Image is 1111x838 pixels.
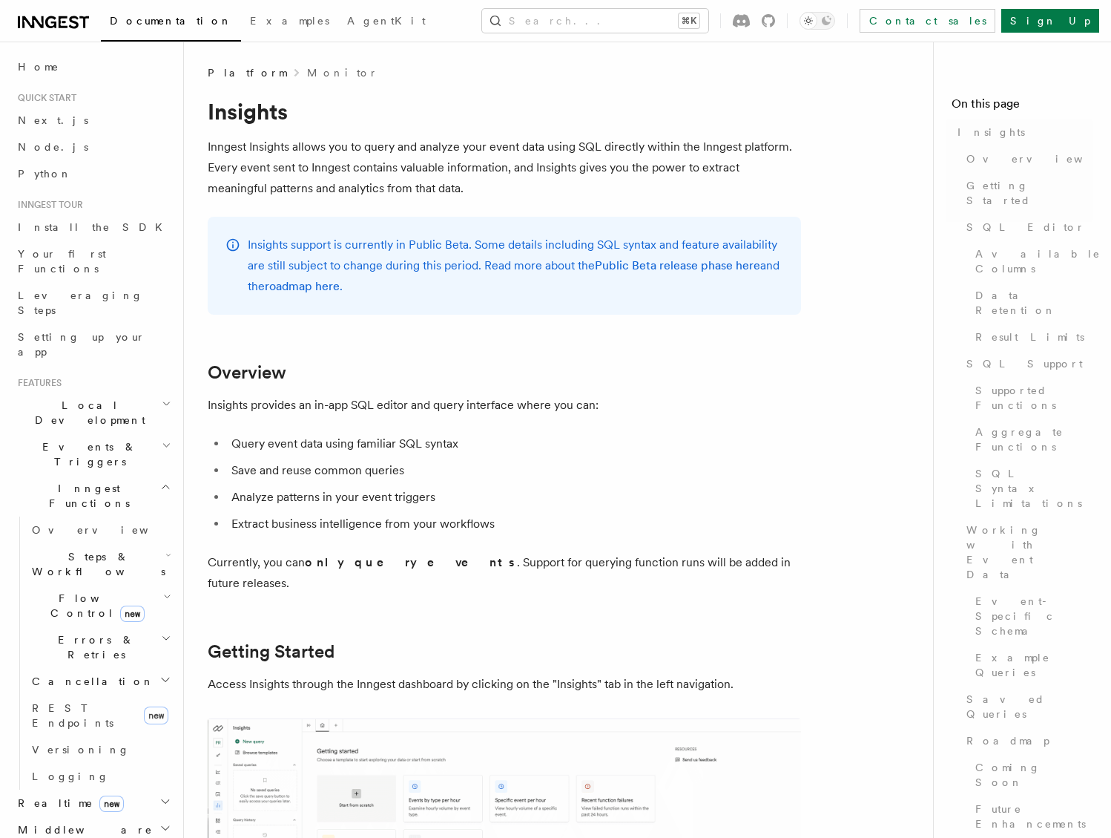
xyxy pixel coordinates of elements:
p: Currently, you can . Support for querying function runs will be added in future releases. [208,552,801,594]
a: Saved Queries [960,686,1093,727]
span: Home [18,59,59,74]
button: Local Development [12,392,174,433]
a: AgentKit [338,4,435,40]
a: SQL Support [960,350,1093,377]
a: Overview [960,145,1093,172]
strong: only query events [305,555,517,569]
a: Your first Functions [12,240,174,282]
button: Realtimenew [12,790,174,816]
span: new [144,707,168,724]
a: Home [12,53,174,80]
a: Example Queries [969,644,1093,686]
p: Inngest Insights allows you to query and analyze your event data using SQL directly within the In... [208,137,801,199]
span: new [99,796,124,812]
a: Monitor [307,65,378,80]
a: Supported Functions [969,377,1093,419]
a: Coming Soon [969,754,1093,796]
button: Search...⌘K [482,9,708,33]
span: Getting Started [966,178,1093,208]
span: SQL Support [966,356,1083,371]
a: Setting up your app [12,324,174,365]
span: Result Limits [975,330,1084,344]
a: Overview [208,362,286,383]
button: Events & Triggers [12,433,174,475]
a: Python [12,160,174,187]
span: AgentKit [347,15,426,27]
a: Documentation [101,4,241,42]
span: Logging [32,770,109,782]
span: Insights [957,125,1025,140]
span: SQL Editor [966,220,1085,235]
span: Local Development [12,398,162,428]
a: roadmap here [265,279,340,293]
a: Install the SDK [12,214,174,240]
span: Steps & Workflows [26,549,165,579]
button: Errors & Retries [26,626,174,668]
span: Leveraging Steps [18,289,143,316]
span: Next.js [18,114,88,126]
a: Leveraging Steps [12,282,174,324]
span: Install the SDK [18,221,171,233]
li: Extract business intelligence from your workflows [227,514,801,534]
a: Event-Specific Schema [969,588,1093,644]
span: Inngest Functions [12,481,160,511]
li: Query event data using familiar SQL syntax [227,433,801,454]
span: Features [12,377,62,389]
a: Node.js [12,134,174,160]
p: Insights provides an in-app SQL editor and query interface where you can: [208,395,801,416]
a: Overview [26,517,174,543]
button: Flow Controlnew [26,585,174,626]
span: Platform [208,65,286,80]
a: Getting Started [960,172,1093,214]
span: Roadmap [966,733,1049,748]
span: Versioning [32,744,130,756]
span: Errors & Retries [26,632,161,662]
li: Analyze patterns in your event triggers [227,487,801,508]
span: Events & Triggers [12,439,162,469]
a: Aggregate Functions [969,419,1093,460]
a: REST Endpointsnew [26,695,174,736]
a: Data Retention [969,282,1093,324]
a: Result Limits [969,324,1093,350]
h4: On this page [952,95,1093,119]
a: Insights [952,119,1093,145]
a: Next.js [12,107,174,134]
span: new [120,606,145,622]
button: Toggle dark mode [800,12,835,30]
a: SQL Syntax Limitations [969,460,1093,517]
p: Insights support is currently in Public Beta. Some details including SQL syntax and feature avail... [248,235,783,297]
a: Versioning [26,736,174,763]
a: Sign Up [1001,9,1099,33]
span: Flow Control [26,591,163,621]
span: Node.js [18,141,88,153]
a: SQL Editor [960,214,1093,240]
span: Saved Queries [966,692,1093,721]
a: Getting Started [208,641,334,662]
span: Your first Functions [18,248,106,275]
kbd: ⌘K [679,13,699,28]
a: Roadmap [960,727,1093,754]
div: Inngest Functions [12,517,174,790]
span: Python [18,168,72,180]
a: Working with Event Data [960,517,1093,588]
span: REST Endpoints [32,702,113,729]
span: Future Enhancements [975,802,1093,831]
button: Cancellation [26,668,174,695]
span: Examples [250,15,329,27]
span: Example Queries [975,650,1093,680]
span: Quick start [12,92,76,104]
button: Inngest Functions [12,475,174,517]
span: Setting up your app [18,331,145,358]
span: Working with Event Data [966,523,1093,582]
span: SQL Syntax Limitations [975,466,1093,511]
span: Realtime [12,796,124,811]
a: Logging [26,763,174,790]
span: Supported Functions [975,383,1093,413]
span: Overview [32,524,185,536]
p: Access Insights through the Inngest dashboard by clicking on the "Insights" tab in the left navig... [208,674,801,695]
a: Public Beta release phase here [595,258,760,272]
a: Contact sales [860,9,995,33]
h1: Insights [208,98,801,125]
span: Aggregate Functions [975,425,1093,454]
button: Steps & Workflows [26,543,174,585]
